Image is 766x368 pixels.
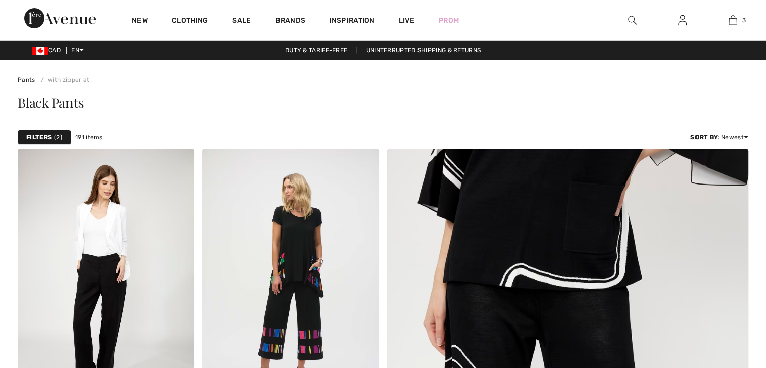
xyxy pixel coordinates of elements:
[399,15,414,26] a: Live
[628,14,637,26] img: search the website
[32,47,48,55] img: Canadian Dollar
[132,16,148,27] a: New
[275,16,306,27] a: Brands
[37,76,90,83] a: with zipper at
[729,14,737,26] img: My Bag
[22,7,43,16] span: Chat
[708,14,757,26] a: 3
[54,133,62,142] span: 2
[678,14,687,26] img: My Info
[26,133,52,142] strong: Filters
[71,47,84,54] span: EN
[32,47,65,54] span: CAD
[75,133,103,142] span: 191 items
[24,8,96,28] img: 1ère Avenue
[742,16,746,25] span: 3
[690,134,718,141] strong: Sort By
[232,16,251,27] a: Sale
[172,16,208,27] a: Clothing
[18,76,35,83] a: Pants
[329,16,374,27] span: Inspiration
[670,14,695,27] a: Sign In
[690,133,748,142] div: : Newest
[18,94,84,111] span: Black Pants
[439,15,459,26] a: Prom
